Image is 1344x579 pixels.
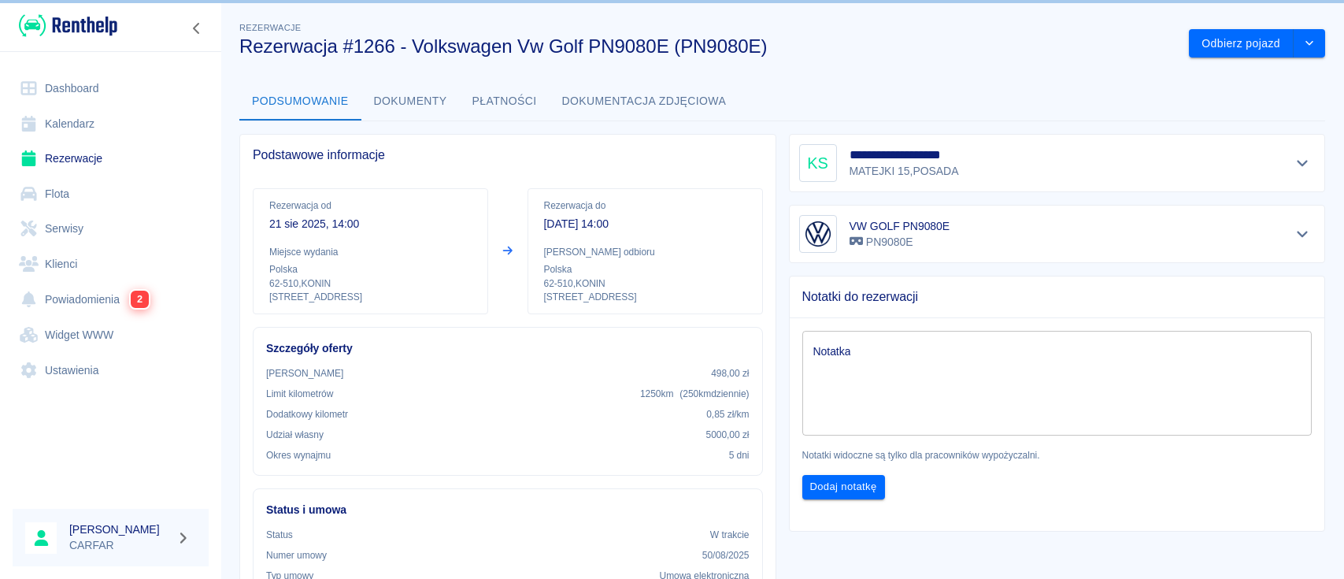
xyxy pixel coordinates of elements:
p: Rezerwacja do [544,199,746,213]
a: Ustawienia [13,353,209,388]
p: 50/08/2025 [702,548,750,562]
a: Klienci [13,247,209,282]
p: MATEJKI 15 , POSADA [850,163,959,180]
p: [STREET_ADDRESS] [269,291,472,304]
p: 498,00 zł [711,366,749,380]
p: Rezerwacja od [269,199,472,213]
a: Widget WWW [13,317,209,353]
button: Płatności [460,83,550,121]
p: Dodatkowy kilometr [266,407,348,421]
p: Limit kilometrów [266,387,333,401]
p: CARFAR [69,537,170,554]
p: 21 sie 2025, 14:00 [269,216,472,232]
button: Dokumenty [361,83,460,121]
p: 62-510 , KONIN [544,277,746,291]
p: Miejsce wydania [269,245,472,259]
a: Kalendarz [13,106,209,142]
button: drop-down [1294,29,1325,58]
h3: Rezerwacja #1266 - Volkswagen Vw Golf PN9080E (PN9080E) [239,35,1176,58]
span: Rezerwacje [239,23,301,32]
p: Polska [269,262,472,277]
a: Renthelp logo [13,13,117,39]
p: Status [266,528,293,542]
h6: Status i umowa [266,502,750,518]
p: [DATE] 14:00 [544,216,746,232]
h6: [PERSON_NAME] [69,521,170,537]
p: 62-510 , KONIN [269,277,472,291]
p: Numer umowy [266,548,327,562]
p: W trakcie [710,528,750,542]
p: [PERSON_NAME] odbioru [544,245,746,259]
button: Pokaż szczegóły [1290,152,1316,174]
div: KS [799,144,837,182]
p: PN9080E [850,234,950,251]
p: Okres wynajmu [266,448,331,462]
a: Rezerwacje [13,141,209,176]
a: Dashboard [13,71,209,106]
a: Serwisy [13,211,209,247]
a: Powiadomienia2 [13,281,209,317]
h6: Szczegóły oferty [266,340,750,357]
p: [STREET_ADDRESS] [544,291,746,304]
span: Notatki do rezerwacji [802,289,1313,305]
img: Renthelp logo [19,13,117,39]
span: ( 250 km dziennie ) [679,388,749,399]
p: 1250 km [640,387,750,401]
span: 2 [131,291,149,308]
button: Zwiń nawigację [185,18,209,39]
button: Pokaż szczegóły [1290,223,1316,245]
p: Notatki widoczne są tylko dla pracowników wypożyczalni. [802,448,1313,462]
a: Flota [13,176,209,212]
p: Polska [544,262,746,277]
p: 5000,00 zł [706,428,750,442]
button: Dokumentacja zdjęciowa [550,83,739,121]
span: Podstawowe informacje [253,147,763,163]
button: Dodaj notatkę [802,475,885,499]
p: 5 dni [729,448,750,462]
p: 0,85 zł /km [706,407,749,421]
h6: VW GOLF PN9080E [850,218,950,234]
img: Image [802,218,834,250]
p: [PERSON_NAME] [266,366,343,380]
button: Podsumowanie [239,83,361,121]
button: Odbierz pojazd [1189,29,1294,58]
p: Udział własny [266,428,324,442]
